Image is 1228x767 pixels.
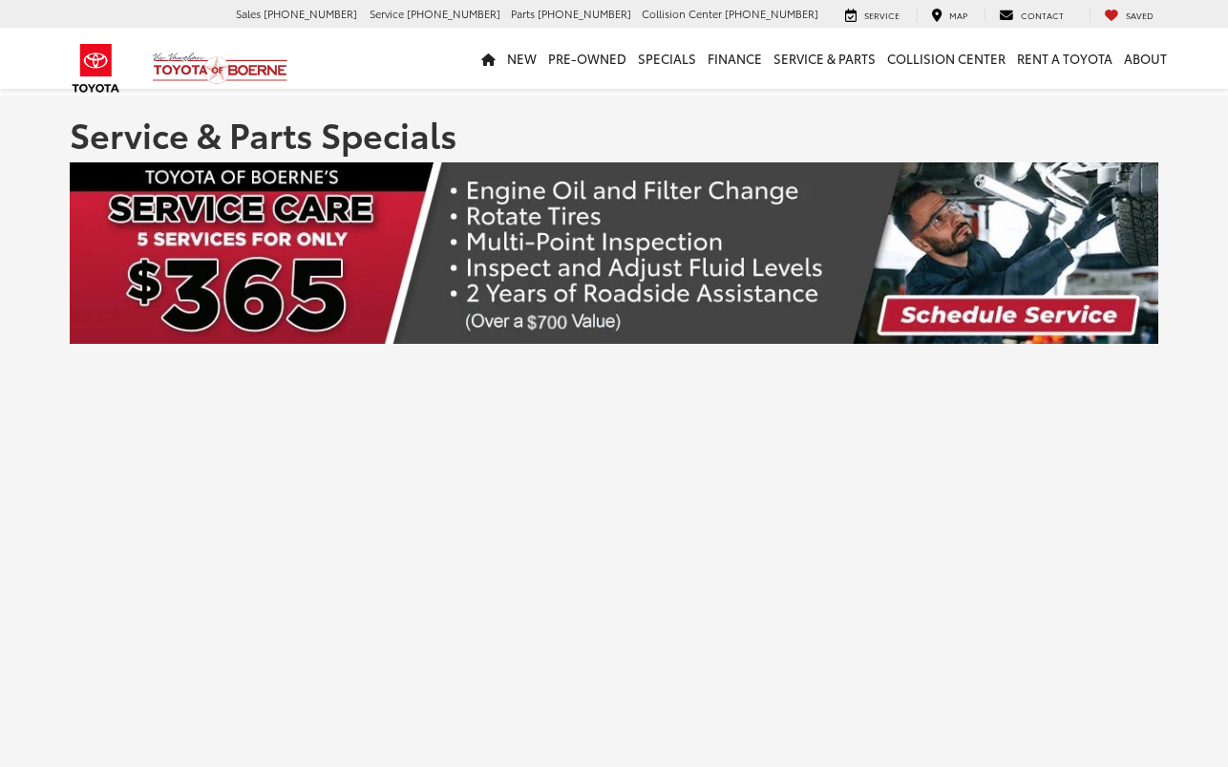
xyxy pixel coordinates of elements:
span: Contact [1021,9,1064,21]
a: Service [831,8,914,23]
span: [PHONE_NUMBER] [538,6,631,21]
img: Toyota [60,37,132,99]
a: Home [476,28,501,89]
span: Collision Center [642,6,722,21]
a: Pre-Owned [542,28,632,89]
span: [PHONE_NUMBER] [264,6,357,21]
a: Finance [702,28,768,89]
a: Contact [985,8,1078,23]
span: Service [370,6,404,21]
span: Parts [511,6,535,21]
a: New [501,28,542,89]
a: Collision Center [881,28,1011,89]
a: My Saved Vehicles [1090,8,1168,23]
a: About [1118,28,1173,89]
h1: Service & Parts Specials [70,115,1158,153]
a: Service & Parts: Opens in a new tab [768,28,881,89]
span: Sales [236,6,261,21]
span: [PHONE_NUMBER] [725,6,818,21]
img: New Service Care Banner [70,162,1158,344]
span: Map [949,9,967,21]
a: Rent a Toyota [1011,28,1118,89]
span: Service [864,9,900,21]
a: Map [917,8,982,23]
a: Specials [632,28,702,89]
span: [PHONE_NUMBER] [407,6,500,21]
span: Saved [1126,9,1154,21]
img: Vic Vaughan Toyota of Boerne [152,52,288,85]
